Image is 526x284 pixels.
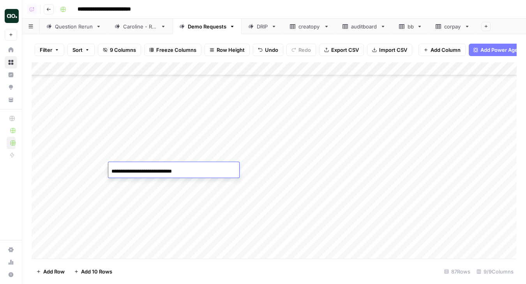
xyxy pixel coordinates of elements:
[81,268,112,275] span: Add 10 Rows
[55,23,93,30] div: Question Rerun
[351,23,377,30] div: auditboard
[5,9,19,23] img: Dillon Test Logo
[5,44,17,56] a: Home
[298,23,321,30] div: creatopy
[418,44,466,56] button: Add Column
[5,256,17,268] a: Usage
[32,265,69,278] button: Add Row
[69,265,117,278] button: Add 10 Rows
[156,46,196,54] span: Freeze Columns
[473,265,517,278] div: 9/9 Columns
[67,44,95,56] button: Sort
[379,46,407,54] span: Import CSV
[242,19,283,34] a: DRIP
[5,6,17,26] button: Workspace: Dillon Test
[5,56,17,69] a: Browse
[5,268,17,281] button: Help + Support
[5,81,17,93] a: Opportunities
[431,46,461,54] span: Add Column
[40,19,108,34] a: Question Rerun
[35,44,64,56] button: Filter
[173,19,242,34] a: Demo Requests
[98,44,141,56] button: 9 Columns
[123,23,157,30] div: Caroline - Run
[144,44,201,56] button: Freeze Columns
[253,44,283,56] button: Undo
[5,69,17,81] a: Insights
[336,19,392,34] a: auditboard
[392,19,429,34] a: bb
[298,46,311,54] span: Redo
[257,23,268,30] div: DRIP
[444,23,461,30] div: corpay
[286,44,316,56] button: Redo
[5,243,17,256] a: Settings
[265,46,278,54] span: Undo
[205,44,250,56] button: Row Height
[331,46,359,54] span: Export CSV
[40,46,52,54] span: Filter
[480,46,523,54] span: Add Power Agent
[408,23,414,30] div: bb
[319,44,364,56] button: Export CSV
[5,93,17,106] a: Your Data
[188,23,226,30] div: Demo Requests
[217,46,245,54] span: Row Height
[367,44,412,56] button: Import CSV
[72,46,83,54] span: Sort
[429,19,477,34] a: corpay
[110,46,136,54] span: 9 Columns
[108,19,173,34] a: Caroline - Run
[283,19,336,34] a: creatopy
[441,265,473,278] div: 87 Rows
[43,268,65,275] span: Add Row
